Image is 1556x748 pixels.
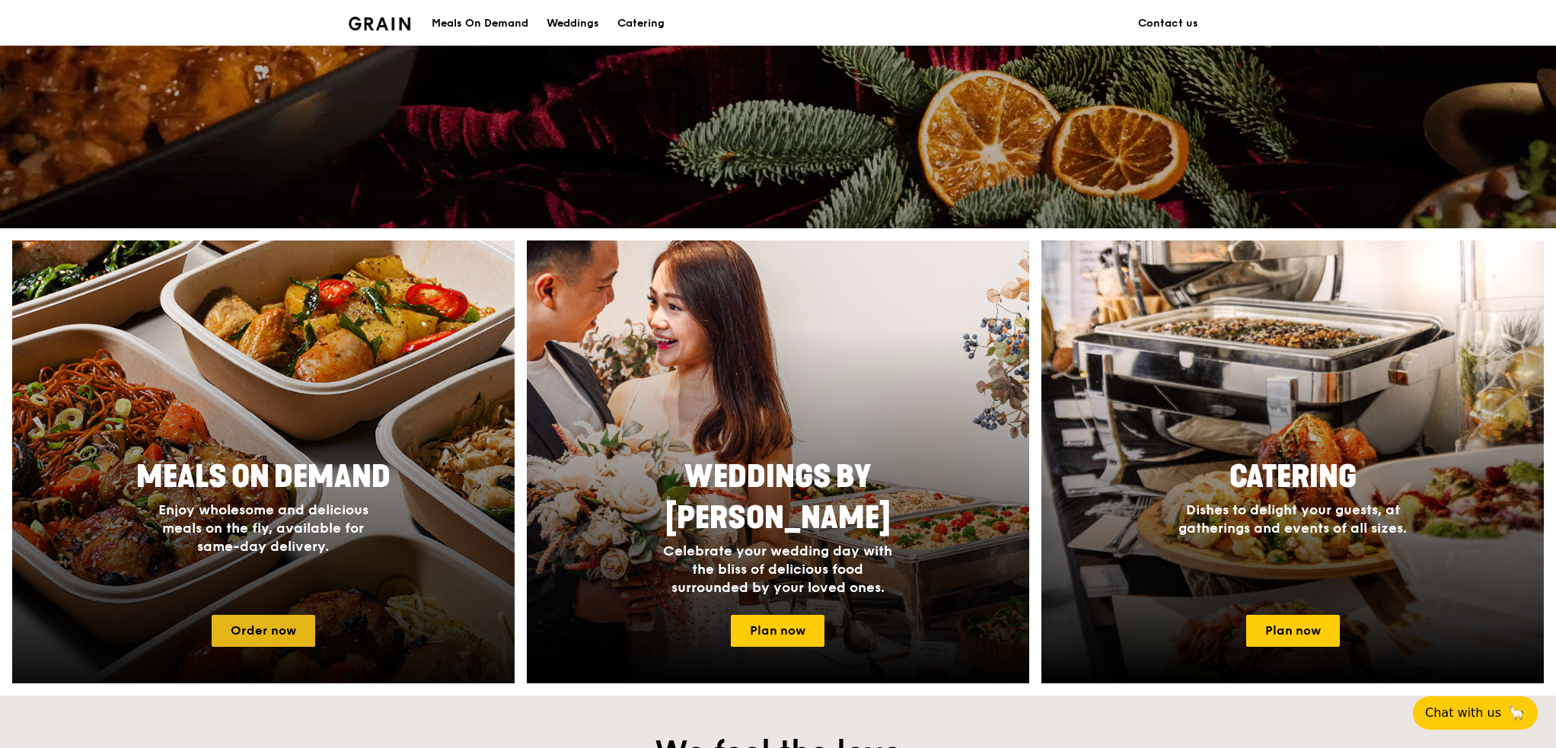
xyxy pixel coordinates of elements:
span: Meals On Demand [136,459,391,495]
a: Plan now [1246,615,1340,647]
a: Catering [608,1,674,46]
span: Weddings by [PERSON_NAME] [665,459,891,536]
a: Plan now [731,615,824,647]
div: Weddings [547,1,599,46]
a: Weddings by [PERSON_NAME]Celebrate your wedding day with the bliss of delicious food surrounded b... [527,240,1029,683]
span: Chat with us [1425,704,1501,722]
span: Catering [1229,459,1357,495]
div: Meals On Demand [432,1,528,46]
img: catering-card.e1cfaf3e.jpg [1041,240,1544,683]
a: CateringDishes to delight your guests, at gatherings and events of all sizes.Plan now [1041,240,1544,683]
a: Order now [212,615,315,647]
div: Catering [617,1,665,46]
a: Contact us [1129,1,1207,46]
a: Meals On DemandEnjoy wholesome and delicious meals on the fly, available for same-day delivery.Or... [12,240,515,683]
span: Celebrate your wedding day with the bliss of delicious food surrounded by your loved ones. [663,543,892,596]
button: Chat with us🦙 [1413,696,1538,730]
img: Grain [349,17,410,30]
span: 🦙 [1507,704,1526,722]
img: weddings-card.4f3003b8.jpg [527,240,1029,683]
span: Dishes to delight your guests, at gatherings and events of all sizes. [1178,501,1407,536]
a: Weddings [537,1,608,46]
span: Enjoy wholesome and delicious meals on the fly, available for same-day delivery. [158,501,368,555]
